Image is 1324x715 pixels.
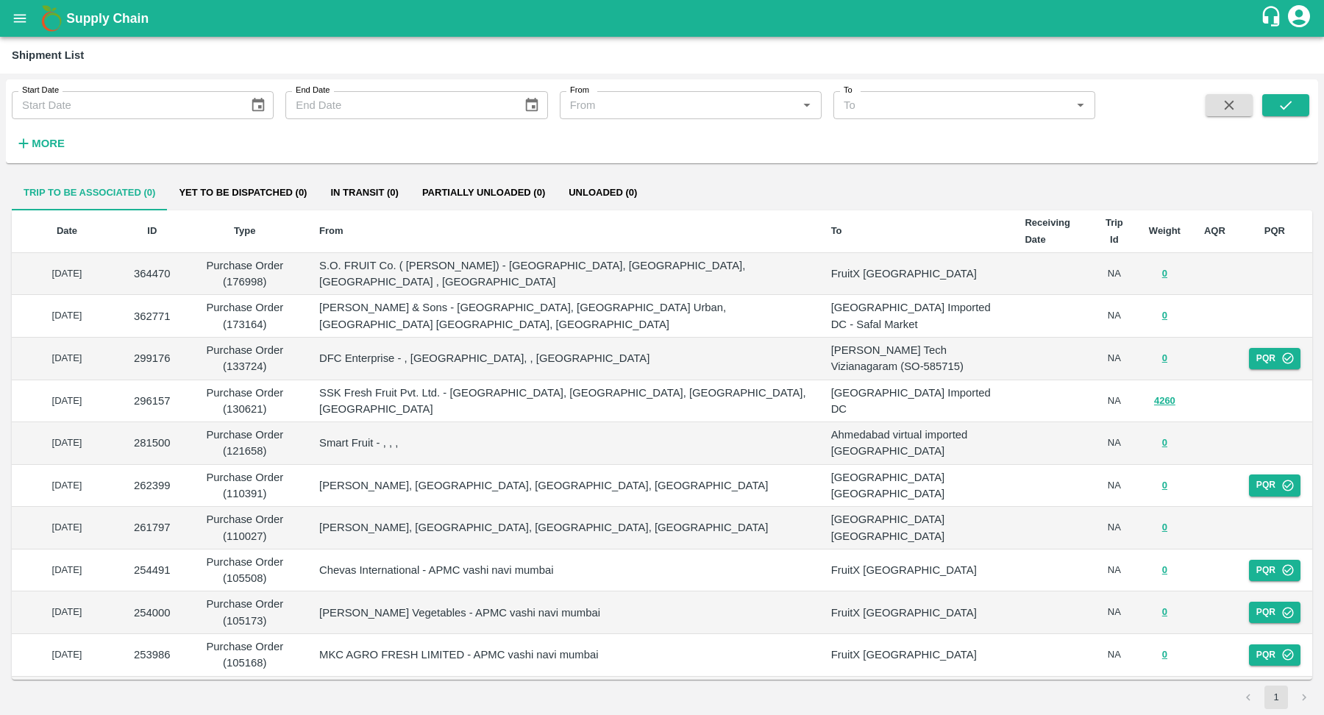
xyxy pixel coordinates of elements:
[570,85,589,96] label: From
[1162,266,1167,282] button: 0
[1286,3,1312,34] div: account of current user
[22,85,59,96] label: Start Date
[1092,253,1137,296] td: NA
[1092,465,1137,508] td: NA
[831,266,1002,282] p: FruitX [GEOGRAPHIC_DATA]
[1162,562,1167,579] button: 0
[319,647,808,663] p: MKC AGRO FRESH LIMITED - APMC vashi navi mumbai
[194,469,296,502] p: Purchase Order (110391)
[134,605,171,621] p: 254000
[234,225,255,236] b: Type
[12,634,122,677] td: [DATE]
[1071,96,1090,115] button: Open
[12,591,122,634] td: [DATE]
[134,435,171,451] p: 281500
[831,469,1002,502] p: [GEOGRAPHIC_DATA] [GEOGRAPHIC_DATA]
[831,427,1002,460] p: Ahmedabad virtual imported [GEOGRAPHIC_DATA]
[1234,686,1318,709] nav: pagination navigation
[32,138,65,149] strong: More
[1162,350,1167,367] button: 0
[134,350,171,366] p: 299176
[3,1,37,35] button: open drawer
[12,338,122,380] td: [DATE]
[194,511,296,544] p: Purchase Order (110027)
[1249,474,1300,496] button: PQR
[831,605,1002,621] p: FruitX [GEOGRAPHIC_DATA]
[194,427,296,460] p: Purchase Order (121658)
[12,91,238,119] input: Start Date
[797,96,816,115] button: Open
[1149,225,1181,236] b: Weight
[319,257,808,291] p: S.O. FRUIT Co. ( [PERSON_NAME]) - [GEOGRAPHIC_DATA], [GEOGRAPHIC_DATA], [GEOGRAPHIC_DATA] , [GEOG...
[1162,477,1167,494] button: 0
[831,562,1002,578] p: FruitX [GEOGRAPHIC_DATA]
[1162,647,1167,664] button: 0
[1249,560,1300,581] button: PQR
[12,549,122,592] td: [DATE]
[1092,380,1137,423] td: NA
[194,554,296,587] p: Purchase Order (105508)
[1092,507,1137,549] td: NA
[1249,602,1300,623] button: PQR
[12,175,167,210] button: Trip to be associated (0)
[12,422,122,465] td: [DATE]
[319,350,808,366] p: DFC Enterprise - , [GEOGRAPHIC_DATA], , [GEOGRAPHIC_DATA]
[1204,225,1225,236] b: AQR
[831,511,1002,544] p: [GEOGRAPHIC_DATA] [GEOGRAPHIC_DATA]
[1025,217,1069,244] b: Receiving Date
[1154,393,1175,410] button: 4260
[844,85,853,96] label: To
[564,96,793,115] input: From
[134,308,171,324] p: 362771
[1264,686,1288,709] button: page 1
[134,393,171,409] p: 296157
[831,385,1002,418] p: [GEOGRAPHIC_DATA] Imported DC
[410,175,557,210] button: Partially Unloaded (0)
[194,638,296,672] p: Purchase Order (105168)
[12,465,122,508] td: [DATE]
[12,380,122,423] td: [DATE]
[318,175,410,210] button: In transit (0)
[319,299,808,332] p: [PERSON_NAME] & Sons - [GEOGRAPHIC_DATA], [GEOGRAPHIC_DATA] Urban, [GEOGRAPHIC_DATA] [GEOGRAPHIC_...
[1260,5,1286,32] div: customer-support
[1092,338,1137,380] td: NA
[1092,549,1137,592] td: NA
[66,8,1260,29] a: Supply Chain
[244,91,272,119] button: Choose date
[838,96,1067,115] input: To
[1092,634,1137,677] td: NA
[831,342,1002,375] p: [PERSON_NAME] Tech Vizianagaram (SO-585715)
[12,46,84,65] div: Shipment List
[1092,422,1137,465] td: NA
[194,385,296,418] p: Purchase Order (130621)
[831,647,1002,663] p: FruitX [GEOGRAPHIC_DATA]
[1249,348,1300,369] button: PQR
[518,91,546,119] button: Choose date
[1264,225,1285,236] b: PQR
[194,257,296,291] p: Purchase Order (176998)
[1162,435,1167,452] button: 0
[147,225,157,236] b: ID
[134,562,171,578] p: 254491
[37,4,66,33] img: logo
[57,225,77,236] b: Date
[296,85,330,96] label: End Date
[1092,591,1137,634] td: NA
[12,295,122,338] td: [DATE]
[1092,295,1137,338] td: NA
[1106,217,1123,244] b: Trip Id
[66,11,149,26] b: Supply Chain
[12,507,122,549] td: [DATE]
[134,266,171,282] p: 364470
[319,385,808,418] p: SSK Fresh Fruit Pvt. Ltd. - [GEOGRAPHIC_DATA], [GEOGRAPHIC_DATA], [GEOGRAPHIC_DATA], [GEOGRAPHIC_...
[319,477,808,494] p: [PERSON_NAME], [GEOGRAPHIC_DATA], [GEOGRAPHIC_DATA], [GEOGRAPHIC_DATA]
[831,299,1002,332] p: [GEOGRAPHIC_DATA] Imported DC - Safal Market
[831,225,842,236] b: To
[1249,644,1300,666] button: PQR
[319,562,808,578] p: Chevas International - APMC vashi navi mumbai
[194,342,296,375] p: Purchase Order (133724)
[12,131,68,156] button: More
[1162,519,1167,536] button: 0
[134,519,171,536] p: 261797
[1162,604,1167,621] button: 0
